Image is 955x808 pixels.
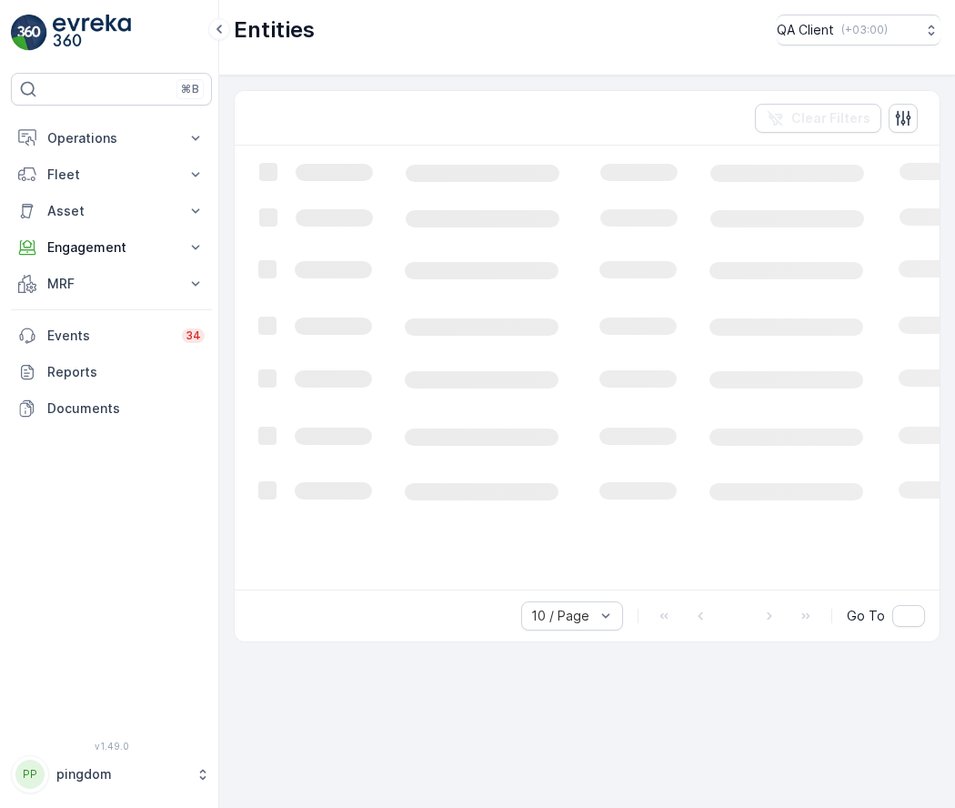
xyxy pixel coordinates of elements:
button: Fleet [11,157,212,193]
button: Asset [11,193,212,229]
p: QA Client [777,21,834,39]
p: Engagement [47,238,176,257]
p: Documents [47,399,205,418]
p: MRF [47,275,176,293]
p: Operations [47,129,176,147]
p: Fleet [47,166,176,184]
img: logo_light-DOdMpM7g.png [53,15,131,51]
button: MRF [11,266,212,302]
p: ( +03:00 ) [841,23,888,37]
p: Asset [47,202,176,220]
button: PPpingdom [11,755,212,793]
span: v 1.49.0 [11,741,212,752]
p: Reports [47,363,205,381]
button: Operations [11,120,212,157]
div: PP [15,760,45,789]
p: pingdom [56,765,186,783]
button: Clear Filters [755,104,881,133]
a: Documents [11,390,212,427]
button: QA Client(+03:00) [777,15,940,45]
p: 34 [186,328,201,343]
a: Events34 [11,318,212,354]
p: ⌘B [181,82,199,96]
p: Clear Filters [791,109,870,127]
a: Reports [11,354,212,390]
img: logo [11,15,47,51]
span: Go To [847,607,885,625]
p: Entities [234,15,315,45]
button: Engagement [11,229,212,266]
p: Events [47,327,171,345]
